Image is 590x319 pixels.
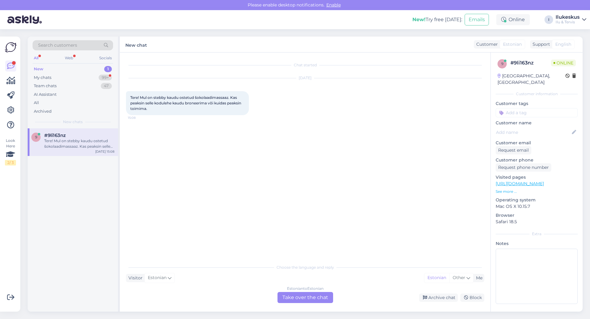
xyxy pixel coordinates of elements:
div: Online [496,14,530,25]
div: Customer [474,41,498,48]
p: Safari 18.5 [496,219,578,225]
div: Take over the chat [277,292,333,303]
button: Emails [465,14,489,25]
div: All [33,54,40,62]
div: Archive chat [419,294,458,302]
div: Extra [496,231,578,237]
div: Chat started [126,62,484,68]
div: Block [460,294,484,302]
div: Look Here [5,138,16,165]
div: All [34,100,39,106]
span: English [555,41,571,48]
div: [DATE] [126,75,484,81]
input: Add a tag [496,108,578,117]
div: Visitor [126,275,143,281]
div: Estonian [424,273,449,282]
div: 47 [101,83,112,89]
div: Estonian to Estonian [287,286,324,291]
span: Other [453,275,465,280]
div: Socials [98,54,113,62]
p: See more ... [496,189,578,194]
div: Choose the language and reply [126,265,484,270]
span: 9 [501,61,503,66]
b: New! [412,17,426,22]
a: IlukeskusIlu & Tervis [556,15,586,25]
div: Try free [DATE]: [412,16,462,23]
div: Team chats [34,83,57,89]
p: Customer tags [496,100,578,107]
div: Request phone number [496,163,551,172]
div: 1 [104,66,112,72]
label: New chat [125,40,147,49]
div: Web [64,54,74,62]
p: Customer name [496,120,578,126]
div: Me [474,275,482,281]
span: Online [551,60,576,66]
span: Search customers [38,42,77,49]
div: I [545,15,553,24]
div: Customer information [496,91,578,97]
div: Archived [34,108,52,115]
div: Support [530,41,550,48]
p: Visited pages [496,174,578,181]
div: Ilu & Tervis [556,20,580,25]
span: #9li163nz [44,133,66,138]
div: Request email [496,146,531,154]
img: Askly Logo [5,41,17,53]
p: Customer email [496,140,578,146]
div: [GEOGRAPHIC_DATA], [GEOGRAPHIC_DATA] [498,73,565,86]
div: # 9li163nz [510,59,551,67]
div: My chats [34,75,51,81]
a: [URL][DOMAIN_NAME] [496,181,544,186]
p: Customer phone [496,157,578,163]
div: Ilukeskus [556,15,580,20]
p: Notes [496,240,578,247]
span: Estonian [503,41,522,48]
div: 99+ [99,75,112,81]
p: Operating system [496,197,578,203]
span: 9 [35,135,37,139]
span: Estonian [148,274,167,281]
span: Enable [324,2,343,8]
div: New [34,66,43,72]
p: Mac OS X 10.15.7 [496,203,578,210]
span: New chats [63,119,83,125]
input: Add name [496,129,571,136]
span: Tere! Mul on stebby kaudu ostetud šokolaadimassaaz. Kas peaksin selle kodulehe kaudu broneerima v... [130,95,242,111]
p: Browser [496,212,578,219]
div: [DATE] 15:08 [95,149,114,154]
div: Tere! Mul on stebby kaudu ostetud šokolaadimassaaz. Kas peaksin selle kodulehe kaudu broneerima v... [44,138,114,149]
div: 2 / 3 [5,160,16,165]
div: AI Assistant [34,91,57,98]
span: 15:08 [128,115,151,120]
